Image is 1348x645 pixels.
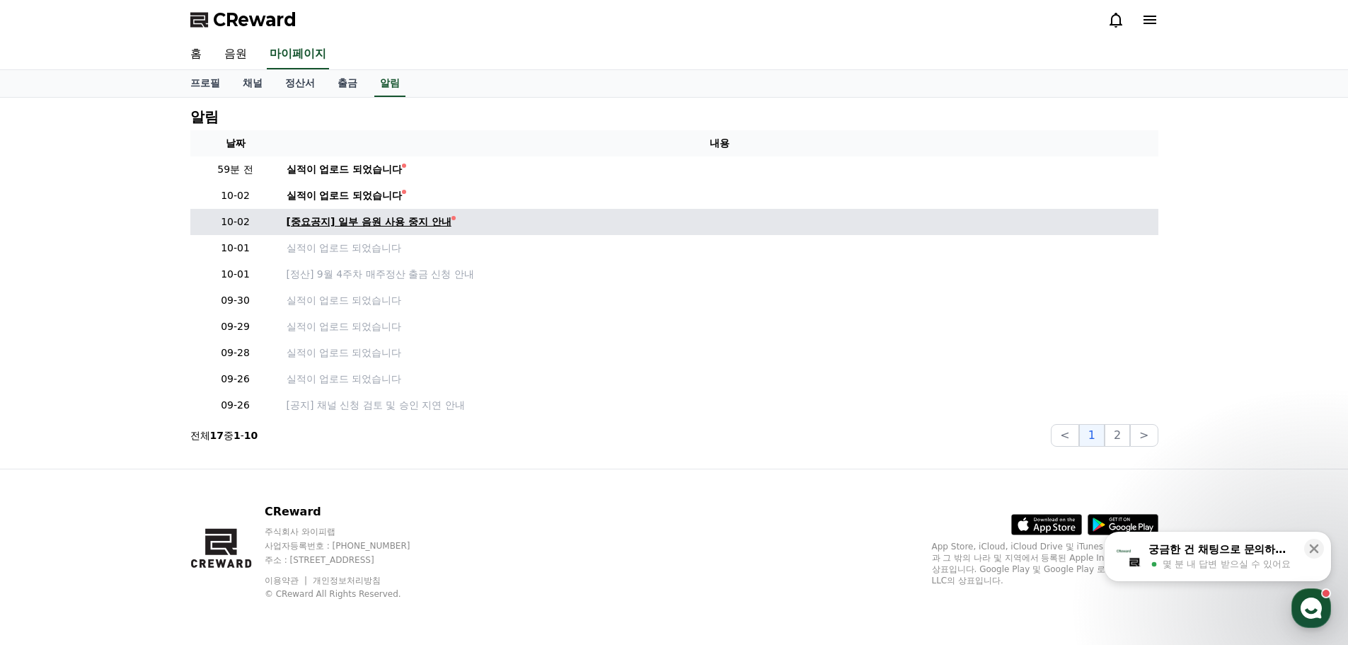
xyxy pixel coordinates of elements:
[4,449,93,484] a: 홈
[179,70,231,97] a: 프로필
[1130,424,1158,447] button: >
[287,372,1153,387] a: 실적이 업로드 되었습니다
[1079,424,1105,447] button: 1
[265,554,437,566] p: 주소 : [STREET_ADDRESS]
[196,267,275,282] p: 10-01
[179,40,213,69] a: 홈
[196,319,275,334] p: 09-29
[281,130,1158,156] th: 내용
[210,430,224,441] strong: 17
[287,188,1153,203] a: 실적이 업로드 되었습니다
[196,162,275,177] p: 59분 전
[190,8,296,31] a: CReward
[287,215,451,229] div: [중요공지] 일부 음원 사용 중지 안내
[190,109,219,125] h4: 알림
[287,319,1153,334] a: 실적이 업로드 되었습니다
[244,430,258,441] strong: 10
[93,449,183,484] a: 대화
[287,162,1153,177] a: 실적이 업로드 되었습니다
[213,8,296,31] span: CReward
[287,162,403,177] div: 실적이 업로드 되었습니다
[196,398,275,413] p: 09-26
[219,470,236,481] span: 설정
[265,526,437,537] p: 주식회사 와이피랩
[287,398,1153,413] a: [공지] 채널 신청 검토 및 승인 지연 안내
[287,188,403,203] div: 실적이 업로드 되었습니다
[932,541,1158,586] p: App Store, iCloud, iCloud Drive 및 iTunes Store는 미국과 그 밖의 나라 및 지역에서 등록된 Apple Inc.의 서비스 상표입니다. Goo...
[287,267,1153,282] a: [정산] 9월 4주차 매주정산 출금 신청 안내
[183,449,272,484] a: 설정
[196,346,275,360] p: 09-28
[287,346,1153,360] a: 실적이 업로드 되었습니다
[374,70,405,97] a: 알림
[196,293,275,308] p: 09-30
[274,70,326,97] a: 정산서
[267,40,329,69] a: 마이페이지
[234,430,241,441] strong: 1
[1051,424,1078,447] button: <
[287,293,1153,308] a: 실적이 업로드 되었습니다
[287,241,1153,256] a: 실적이 업로드 되었습니다
[196,372,275,387] p: 09-26
[129,471,146,482] span: 대화
[213,40,258,69] a: 음원
[190,428,258,443] p: 전체 중 -
[196,215,275,229] p: 10-02
[196,188,275,203] p: 10-02
[190,130,281,156] th: 날짜
[265,540,437,552] p: 사업자등록번호 : [PHONE_NUMBER]
[45,470,53,481] span: 홈
[231,70,274,97] a: 채널
[265,588,437,600] p: © CReward All Rights Reserved.
[313,576,381,586] a: 개인정보처리방침
[287,215,1153,229] a: [중요공지] 일부 음원 사용 중지 안내
[1105,424,1130,447] button: 2
[326,70,369,97] a: 출금
[265,576,309,586] a: 이용약관
[265,503,437,520] p: CReward
[196,241,275,256] p: 10-01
